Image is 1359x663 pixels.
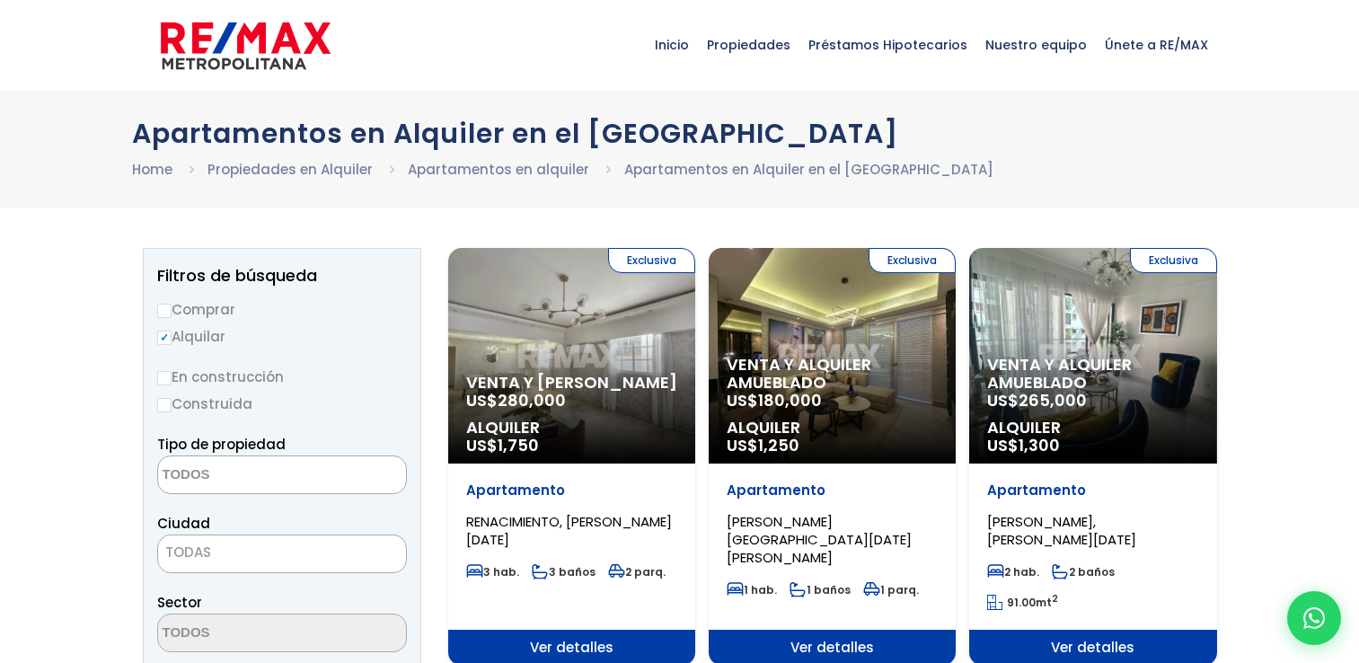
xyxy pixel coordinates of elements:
span: Ciudad [157,514,210,533]
li: Apartamentos en Alquiler en el [GEOGRAPHIC_DATA] [624,158,993,181]
h2: Filtros de búsqueda [157,267,407,285]
span: Venta y alquiler amueblado [987,356,1198,392]
span: 1,300 [1019,434,1060,456]
span: 1 baños [790,582,851,597]
span: Venta y alquiler amueblado [727,356,938,392]
a: Apartamentos en alquiler [408,160,589,179]
span: US$ [727,434,799,456]
label: Alquilar [157,325,407,348]
span: Inicio [646,18,698,72]
span: [PERSON_NAME][GEOGRAPHIC_DATA][DATE][PERSON_NAME] [727,512,912,567]
span: Únete a RE/MAX [1096,18,1217,72]
span: US$ [466,434,539,456]
h1: Apartamentos en Alquiler en el [GEOGRAPHIC_DATA] [132,118,1228,149]
span: Exclusiva [869,248,956,273]
input: Alquilar [157,331,172,345]
sup: 2 [1052,592,1058,606]
span: 265,000 [1019,389,1087,411]
p: Apartamento [727,482,938,499]
textarea: Search [158,456,332,495]
a: Propiedades en Alquiler [207,160,373,179]
span: Tipo de propiedad [157,435,286,454]
p: Apartamento [466,482,677,499]
span: 2 hab. [987,564,1039,579]
input: Construida [157,398,172,412]
span: Alquiler [466,419,677,437]
span: Sector [157,593,202,612]
textarea: Search [158,614,332,653]
input: En construcción [157,371,172,385]
label: Construida [157,393,407,415]
span: TODAS [157,535,407,573]
span: 1 hab. [727,582,777,597]
p: Apartamento [987,482,1198,499]
span: 91.00 [1007,595,1036,610]
label: Comprar [157,298,407,321]
span: 2 baños [1052,564,1115,579]
span: 3 baños [532,564,596,579]
span: US$ [466,389,566,411]
span: 1,250 [758,434,799,456]
span: US$ [987,389,1087,411]
span: 1 parq. [863,582,919,597]
span: Propiedades [698,18,799,72]
span: 3 hab. [466,564,519,579]
span: Exclusiva [608,248,695,273]
label: En construcción [157,366,407,388]
span: Alquiler [727,419,938,437]
span: TODAS [158,540,406,565]
span: Préstamos Hipotecarios [799,18,976,72]
span: Exclusiva [1130,248,1217,273]
span: 280,000 [498,389,566,411]
span: RENACIMIENTO, [PERSON_NAME][DATE] [466,512,672,549]
span: US$ [987,434,1060,456]
span: 180,000 [758,389,822,411]
span: TODAS [165,543,211,561]
span: [PERSON_NAME], [PERSON_NAME][DATE] [987,512,1136,549]
input: Comprar [157,304,172,318]
span: 2 parq. [608,564,666,579]
span: Venta y [PERSON_NAME] [466,374,677,392]
img: remax-metropolitana-logo [161,19,331,73]
span: US$ [727,389,822,411]
a: Home [132,160,172,179]
span: mt [987,595,1058,610]
span: 1,750 [498,434,539,456]
span: Nuestro equipo [976,18,1096,72]
span: Alquiler [987,419,1198,437]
